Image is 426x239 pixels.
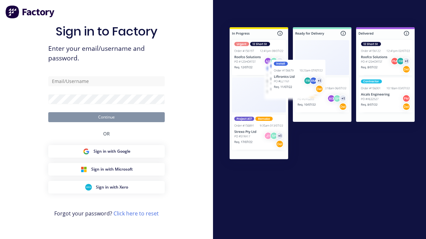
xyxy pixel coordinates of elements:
input: Email/Username [48,76,165,86]
button: Xero Sign inSign in with Xero [48,181,165,194]
button: Microsoft Sign inSign in with Microsoft [48,163,165,176]
img: Factory [5,5,55,19]
span: Forgot your password? [54,209,159,217]
img: Xero Sign in [85,184,92,191]
button: Google Sign inSign in with Google [48,145,165,158]
span: Enter your email/username and password. [48,44,165,63]
span: Sign in with Microsoft [91,166,133,172]
img: Sign in [218,17,426,171]
h1: Sign in to Factory [56,24,157,39]
span: Sign in with Xero [96,184,128,190]
div: OR [103,122,110,145]
span: Sign in with Google [94,148,130,154]
img: Google Sign in [83,148,90,155]
button: Continue [48,112,165,122]
img: Microsoft Sign in [81,166,87,173]
a: Click here to reset [113,210,159,217]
